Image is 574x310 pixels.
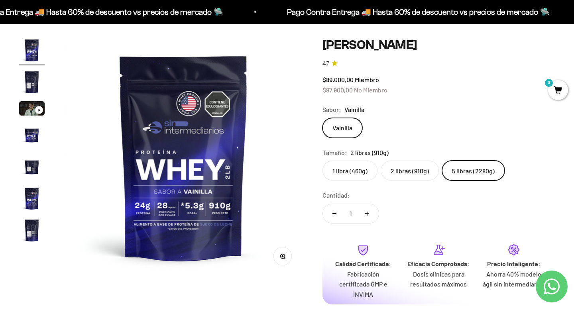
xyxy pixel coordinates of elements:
[322,104,341,115] legend: Sabor:
[19,69,45,95] img: Proteína Whey - Vainilla
[355,76,379,83] span: Miembro
[19,186,45,214] button: Ir al artículo 6
[335,260,391,267] strong: Calidad Certificada:
[322,86,353,94] span: $97.900,00
[487,260,541,267] strong: Precio Inteligente:
[356,204,379,223] button: Aumentar cantidad
[354,86,387,94] span: No Miembro
[19,186,45,211] img: Proteína Whey - Vainilla
[19,218,45,245] button: Ir al artículo 7
[64,37,303,277] img: Proteína Whey - Vainilla
[322,59,555,68] a: 4.74.7 de 5.0 estrellas
[344,104,364,115] span: Vainilla
[19,101,45,118] button: Ir al artículo 3
[407,260,470,267] strong: Eficacia Comprobada:
[483,269,545,289] p: Ahorra 40% modelo ágil sin intermediarios
[19,154,45,179] img: Proteína Whey - Vainilla
[544,78,554,88] mark: 0
[350,147,389,158] span: 2 libras (910g)
[322,76,354,83] span: $89.000,00
[19,122,45,150] button: Ir al artículo 4
[332,269,395,300] p: Fabricación certificada GMP e INVIMA
[323,204,346,223] button: Reducir cantidad
[548,86,568,95] a: 0
[19,69,45,97] button: Ir al artículo 2
[322,190,350,200] label: Cantidad:
[287,6,549,18] p: Pago Contra Entrega 🚚 Hasta 60% de descuento vs precios de mercado 🛸
[407,269,470,289] p: Dosis clínicas para resultados máximos
[19,37,45,65] button: Ir al artículo 1
[19,218,45,243] img: Proteína Whey - Vainilla
[19,154,45,182] button: Ir al artículo 5
[322,147,347,158] legend: Tamaño:
[19,37,45,63] img: Proteína Whey - Vainilla
[322,59,329,68] span: 4.7
[322,37,555,53] h1: [PERSON_NAME]
[19,122,45,147] img: Proteína Whey - Vainilla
